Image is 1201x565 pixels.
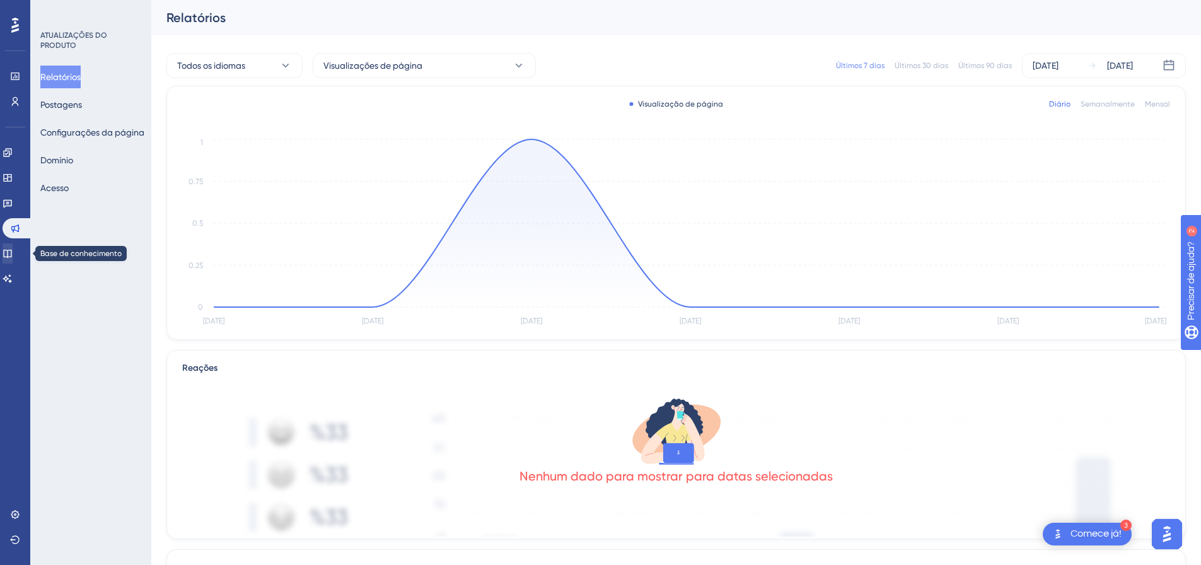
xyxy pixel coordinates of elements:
[521,317,542,325] tspan: [DATE]
[313,53,536,78] button: Visualizações de página
[1033,61,1059,71] font: [DATE]
[200,138,203,147] tspan: 1
[519,469,833,484] font: Nenhum dado para mostrar para datas selecionadas
[40,127,144,137] font: Configurações da página
[166,10,226,25] font: Relatórios
[166,53,303,78] button: Todos os idiomas
[997,317,1019,325] tspan: [DATE]
[182,363,218,373] font: Reações
[40,66,81,88] button: Relatórios
[40,155,73,165] font: Domínio
[836,61,885,70] font: Últimos 7 dias
[895,61,948,70] font: Últimos 30 dias
[1050,527,1065,542] img: imagem-do-lançador-texto-alternativo
[958,61,1012,70] font: Últimos 90 dias
[177,61,245,71] font: Todos os idiomas
[323,61,422,71] font: Visualizações de página
[40,177,69,199] button: Acesso
[40,149,73,172] button: Domínio
[40,121,144,144] button: Configurações da página
[40,72,81,82] font: Relatórios
[40,100,82,110] font: Postagens
[1107,61,1133,71] font: [DATE]
[1145,317,1166,325] tspan: [DATE]
[203,317,224,325] tspan: [DATE]
[189,261,203,270] tspan: 0.25
[1145,100,1170,108] font: Mensal
[1081,100,1135,108] font: Semanalmente
[1148,515,1186,553] iframe: Iniciador do Assistente de IA do UserGuiding
[192,219,203,228] tspan: 0.5
[198,303,203,312] tspan: 0
[189,177,203,186] tspan: 0.75
[1043,523,1132,545] div: Abra a lista de verificação Comece!, módulos restantes: 3
[30,6,108,15] font: Precisar de ajuda?
[1070,528,1122,539] font: Comece já!
[680,317,701,325] tspan: [DATE]
[1124,522,1128,529] font: 3
[838,317,860,325] tspan: [DATE]
[362,317,383,325] tspan: [DATE]
[638,100,723,108] font: Visualização de página
[40,183,69,193] font: Acesso
[117,8,121,15] font: 2
[40,93,82,116] button: Postagens
[1049,100,1070,108] font: Diário
[40,31,107,50] font: ATUALIZAÇÕES DO PRODUTO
